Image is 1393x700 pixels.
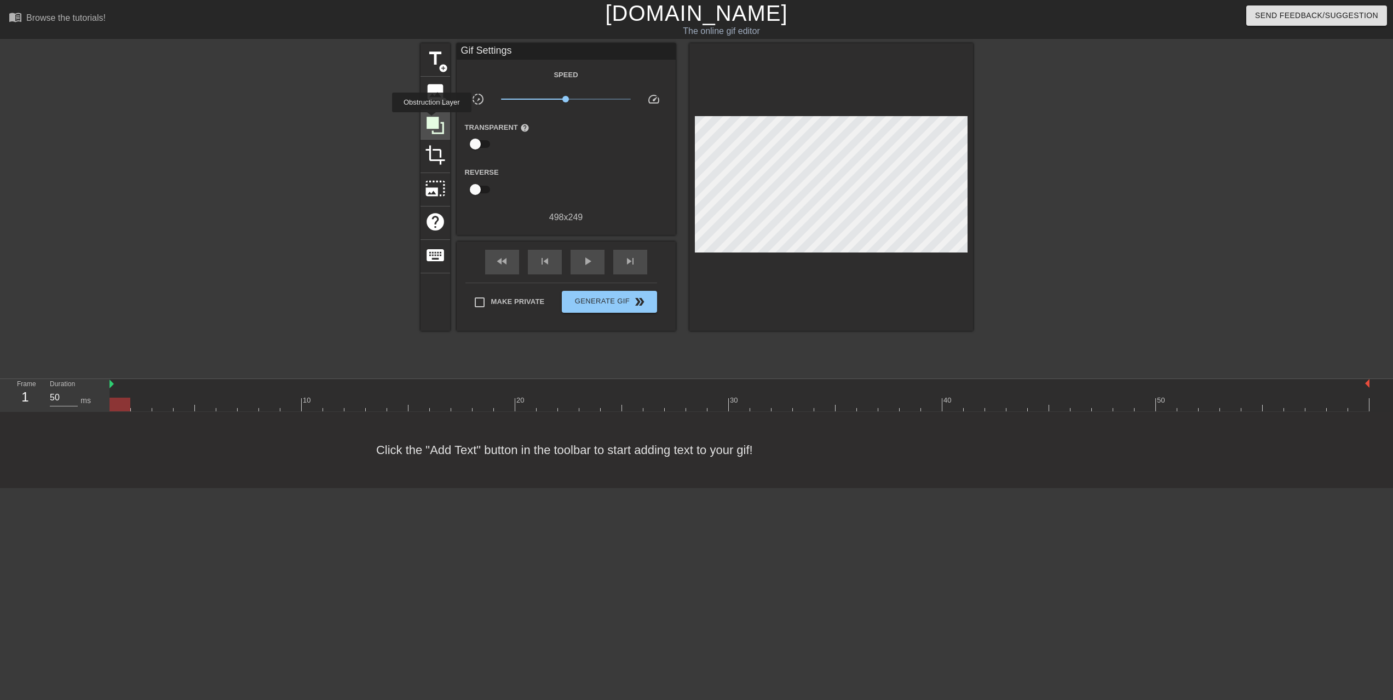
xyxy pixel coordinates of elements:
a: [DOMAIN_NAME] [605,1,787,25]
span: skip_next [624,255,637,268]
a: Browse the tutorials! [9,10,106,27]
span: skip_previous [538,255,551,268]
span: menu_book [9,10,22,24]
span: fast_rewind [496,255,509,268]
label: Reverse [465,167,499,178]
label: Duration [50,381,75,388]
label: Transparent [465,122,529,133]
span: Make Private [491,296,545,307]
span: photo_size_select_large [425,178,446,199]
span: play_arrow [581,255,594,268]
span: slow_motion_video [471,93,485,106]
button: Generate Gif [562,291,657,313]
div: 20 [516,395,526,406]
div: Frame [9,379,42,411]
span: help [520,123,529,133]
div: 50 [1157,395,1167,406]
span: help [425,211,446,232]
div: Gif Settings [457,43,676,60]
span: add_circle [439,64,448,73]
div: 30 [730,395,740,406]
img: bound-end.png [1365,379,1369,388]
div: ms [80,395,91,406]
div: 10 [303,395,313,406]
div: 1 [17,387,33,407]
div: The online gif editor [470,25,973,38]
span: double_arrow [633,295,646,308]
span: title [425,48,446,69]
span: speed [647,93,660,106]
div: 498 x 249 [457,211,676,224]
span: Generate Gif [566,295,652,308]
div: 40 [943,395,953,406]
span: keyboard [425,245,446,266]
span: Send Feedback/Suggestion [1255,9,1378,22]
span: image [425,82,446,102]
span: add_circle [439,97,448,106]
span: crop [425,145,446,165]
label: Speed [554,70,578,81]
button: Send Feedback/Suggestion [1246,5,1387,26]
div: Browse the tutorials! [26,13,106,22]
